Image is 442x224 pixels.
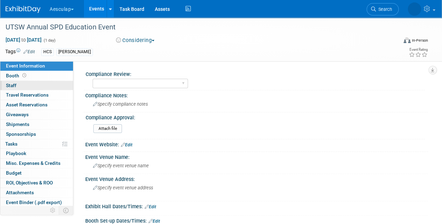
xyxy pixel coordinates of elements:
span: Travel Reservations [6,92,49,98]
div: Compliance Notes: [85,90,428,99]
a: Tasks [0,139,73,149]
span: to [20,37,27,43]
a: Travel Reservations [0,90,73,100]
span: Specify event venue address [93,185,153,190]
div: UTSW Annual SPD Education Event [3,21,392,34]
img: Format-Inperson.png [404,37,411,43]
a: Staff [0,81,73,90]
a: Asset Reservations [0,100,73,110]
td: Personalize Event Tab Strip [47,206,59,215]
div: Event Format [366,36,428,47]
div: Event Rating [409,48,428,51]
a: Shipments [0,120,73,129]
div: Event Website: [85,139,428,148]
img: Linda Zeller [388,4,421,12]
a: ROI, Objectives & ROO [0,178,73,188]
span: Event Binder (.pdf export) [6,199,62,205]
span: (1 day) [43,38,56,43]
img: ExhibitDay [6,6,41,13]
div: Exhibit Hall Dates/Times: [85,201,428,210]
a: Edit [121,142,132,147]
a: Budget [0,168,73,178]
a: Attachments [0,188,73,197]
a: Sponsorships [0,129,73,139]
div: In-Person [412,38,428,43]
span: Booth [6,73,28,78]
div: Event Venue Name: [85,152,428,161]
span: Staff [6,83,16,88]
div: Compliance Review: [86,69,425,78]
span: Search [356,7,372,12]
span: Booth not reserved yet [21,73,28,78]
span: Misc. Expenses & Credits [6,160,60,166]
span: Playbook [6,150,26,156]
span: Specify event venue name [93,163,149,168]
span: Attachments [6,190,34,195]
span: Event Information [6,63,45,69]
div: HCS [41,48,54,56]
a: Giveaways [0,110,73,119]
span: [DATE] [DATE] [5,37,42,43]
a: Edit [148,219,160,224]
div: Compliance Approval: [86,112,425,121]
span: Shipments [6,121,29,127]
a: Event Binder (.pdf export) [0,198,73,207]
a: Search [347,3,379,15]
span: Giveaways [6,112,29,117]
a: Event Information [0,61,73,71]
span: Specify compliance notes [93,101,148,107]
a: Edit [23,49,35,54]
span: ROI, Objectives & ROO [6,180,53,185]
a: Edit [145,204,156,209]
a: Booth [0,71,73,80]
td: Tags [5,48,35,56]
td: Toggle Event Tabs [59,206,73,215]
div: Event Venue Address: [85,174,428,183]
button: Considering [114,37,157,44]
a: Misc. Expenses & Credits [0,159,73,168]
a: Playbook [0,149,73,158]
span: Sponsorships [6,131,36,137]
span: Asset Reservations [6,102,48,107]
div: [PERSON_NAME] [56,48,93,56]
span: Budget [6,170,22,176]
span: Tasks [5,141,17,147]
